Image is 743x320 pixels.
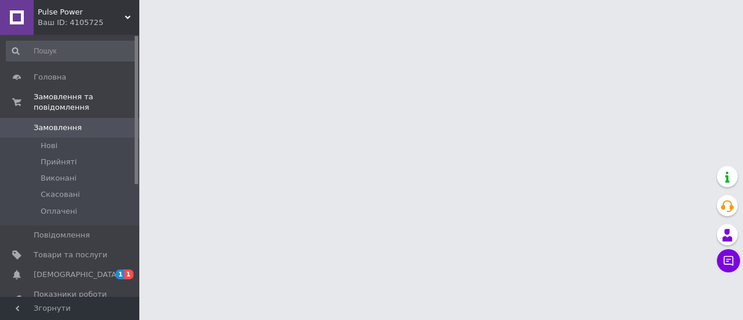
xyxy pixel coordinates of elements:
[34,269,120,280] span: [DEMOGRAPHIC_DATA]
[34,289,107,310] span: Показники роботи компанії
[116,269,125,279] span: 1
[34,230,90,240] span: Повідомлення
[41,173,77,184] span: Виконані
[34,250,107,260] span: Товари та послуги
[41,189,80,200] span: Скасовані
[124,269,134,279] span: 1
[41,206,77,217] span: Оплачені
[34,92,139,113] span: Замовлення та повідомлення
[41,157,77,167] span: Прийняті
[717,249,740,272] button: Чат з покупцем
[6,41,137,62] input: Пошук
[38,7,125,17] span: Pulse Power
[34,123,82,133] span: Замовлення
[41,141,57,151] span: Нові
[34,72,66,82] span: Головна
[38,17,139,28] div: Ваш ID: 4105725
